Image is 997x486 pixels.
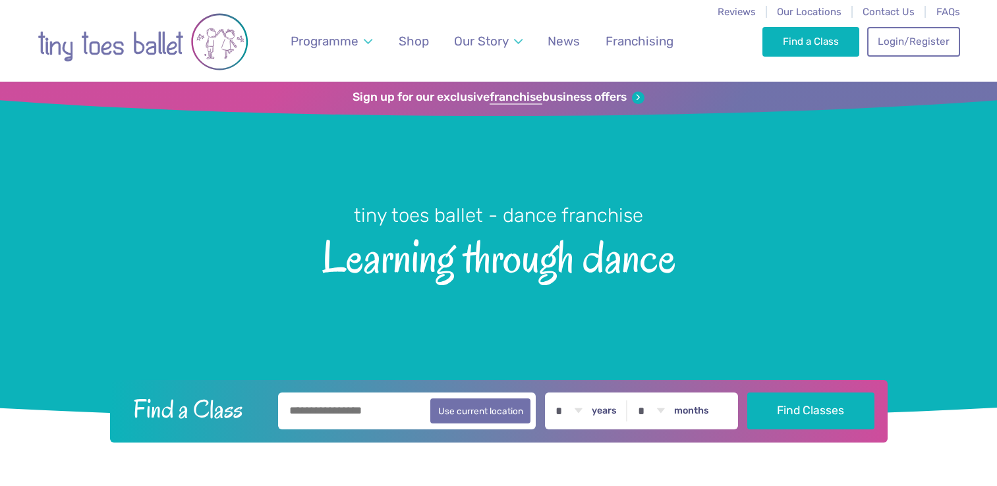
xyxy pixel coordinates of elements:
small: tiny toes ballet - dance franchise [354,204,643,227]
span: Shop [399,34,429,49]
span: Programme [291,34,358,49]
a: News [542,26,586,57]
a: Programme [284,26,378,57]
h2: Find a Class [123,392,269,425]
a: Sign up for our exclusivefranchisebusiness offers [353,90,644,105]
a: Reviews [718,6,756,18]
a: Contact Us [863,6,915,18]
strong: franchise [490,90,542,105]
button: Find Classes [747,392,874,429]
span: Our Story [454,34,509,49]
a: Our Locations [777,6,841,18]
a: Login/Register [867,27,959,56]
button: Use current location [430,398,531,423]
label: years [592,405,617,417]
a: Shop [392,26,435,57]
a: FAQs [936,6,960,18]
a: Find a Class [762,27,859,56]
label: months [674,405,709,417]
span: Franchising [606,34,673,49]
span: News [548,34,580,49]
span: Learning through dance [23,229,974,282]
a: Our Story [447,26,528,57]
a: Franchising [599,26,679,57]
img: tiny toes ballet [38,9,248,75]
